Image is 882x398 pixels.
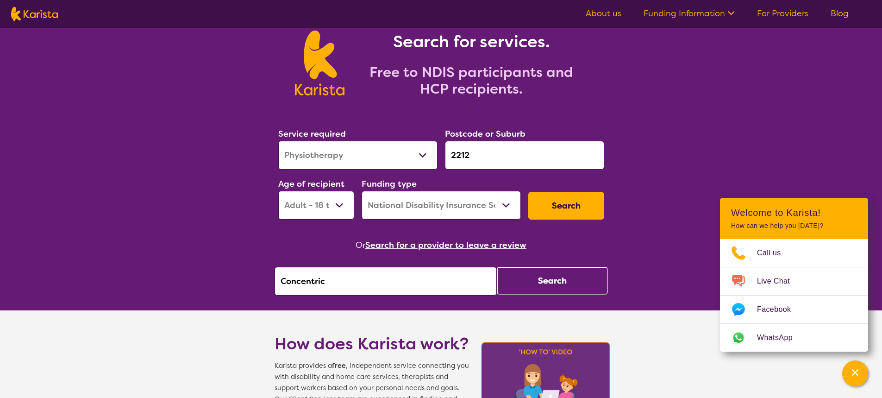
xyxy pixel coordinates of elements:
h2: Free to NDIS participants and HCP recipients. [356,64,587,97]
label: Postcode or Suburb [445,128,525,139]
img: Karista logo [11,7,58,21]
span: Call us [757,246,792,260]
div: Channel Menu [720,198,868,352]
button: Search for a provider to leave a review [365,238,526,252]
a: Web link opens in a new tab. [720,324,868,352]
a: About us [586,8,621,19]
input: Type provider name here [275,267,497,296]
span: WhatsApp [757,331,804,345]
button: Search [528,192,604,220]
label: Age of recipient [278,178,344,190]
ul: Choose channel [720,239,868,352]
p: How can we help you [DATE]? [731,222,857,230]
b: free [332,361,346,370]
span: Or [356,238,365,252]
label: Funding type [362,178,417,190]
input: Type [445,141,604,170]
h1: Search for services. [356,31,587,53]
button: Search [497,267,608,295]
a: Blog [831,8,849,19]
h1: How does Karista work? [275,333,469,355]
a: Funding Information [644,8,735,19]
a: For Providers [757,8,808,19]
h2: Welcome to Karista! [731,207,857,218]
label: Service required [278,128,346,139]
span: Live Chat [757,274,801,288]
span: Facebook [757,303,802,316]
img: Karista logo [295,31,344,95]
button: Channel Menu [842,360,868,386]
